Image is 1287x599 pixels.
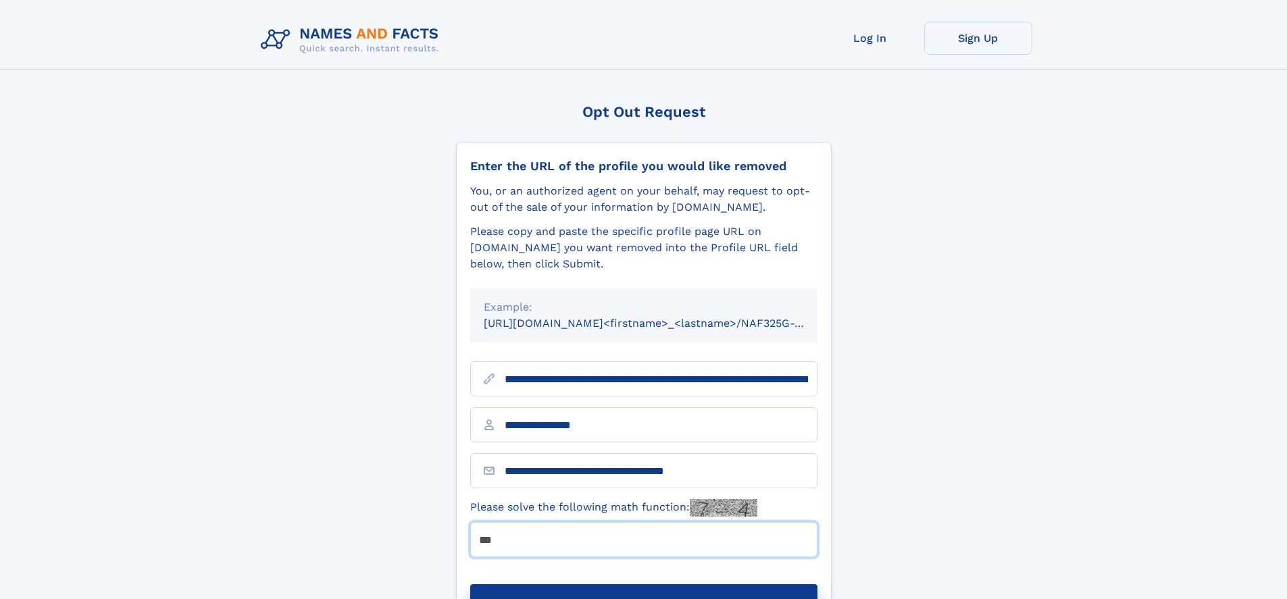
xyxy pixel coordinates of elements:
[255,22,450,58] img: Logo Names and Facts
[470,499,757,517] label: Please solve the following math function:
[470,224,817,272] div: Please copy and paste the specific profile page URL on [DOMAIN_NAME] you want removed into the Pr...
[456,103,832,120] div: Opt Out Request
[924,22,1032,55] a: Sign Up
[470,159,817,174] div: Enter the URL of the profile you would like removed
[470,183,817,215] div: You, or an authorized agent on your behalf, may request to opt-out of the sale of your informatio...
[484,317,843,330] small: [URL][DOMAIN_NAME]<firstname>_<lastname>/NAF325G-xxxxxxxx
[816,22,924,55] a: Log In
[484,299,804,315] div: Example:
